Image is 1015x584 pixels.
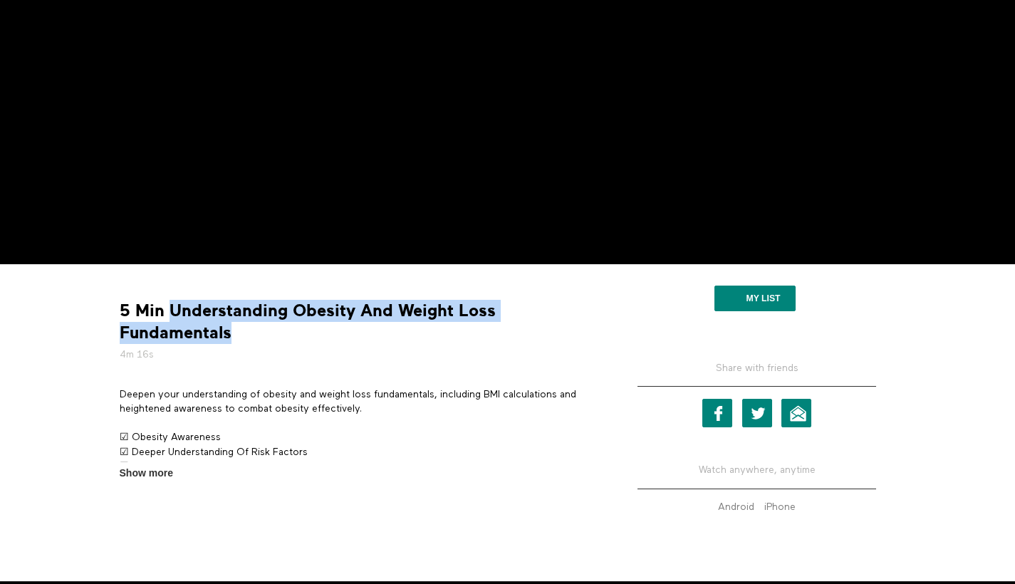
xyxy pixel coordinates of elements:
[761,502,799,512] a: iPhone
[120,430,597,474] p: ☑ Obesity Awareness ☑ Deeper Understanding Of Risk Factors ☑ Reduced Risk Of Chronic Disease
[120,466,173,481] span: Show more
[702,399,732,427] a: Facebook
[742,399,772,427] a: Twitter
[637,361,876,387] h5: Share with friends
[120,300,597,344] strong: 5 Min Understanding Obesity And Weight Loss Fundamentals
[714,502,758,512] a: Android
[120,387,597,417] p: Deepen your understanding of obesity and weight loss fundamentals, including BMI calculations and...
[781,399,811,427] a: Email
[120,348,597,362] h5: 4m 16s
[764,502,796,512] strong: iPhone
[714,286,795,311] button: My list
[637,452,876,489] h5: Watch anywhere, anytime
[718,502,754,512] strong: Android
